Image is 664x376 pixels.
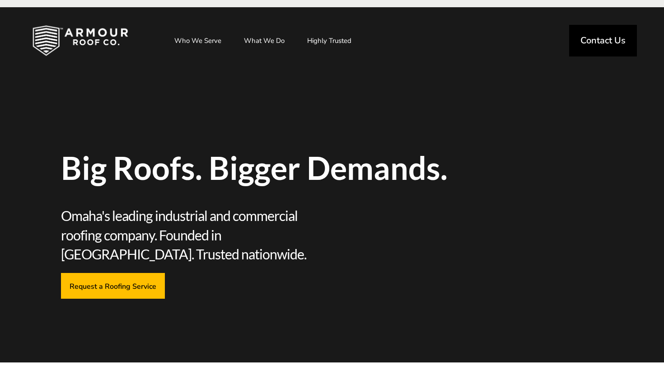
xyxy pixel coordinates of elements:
[165,29,230,52] a: Who We Serve
[298,29,360,52] a: Highly Trusted
[580,36,626,45] span: Contact Us
[61,152,463,183] span: Big Roofs. Bigger Demands.
[61,273,165,299] a: Request a Roofing Service
[70,282,156,290] span: Request a Roofing Service
[61,206,329,264] span: Omaha's leading industrial and commercial roofing company. Founded in [GEOGRAPHIC_DATA]. Trusted ...
[569,25,637,56] a: Contact Us
[18,18,143,63] img: Industrial and Commercial Roofing Company | Armour Roof Co.
[235,29,294,52] a: What We Do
